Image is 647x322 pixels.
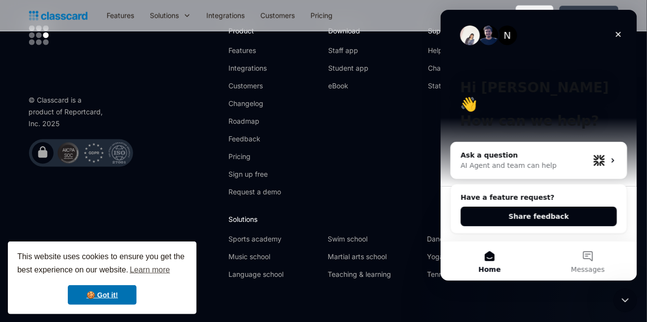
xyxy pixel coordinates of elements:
a: Martial arts school [328,252,419,262]
a: Sign up free [228,169,281,179]
a: Swim school [328,235,419,244]
a: Pricing [228,152,281,161]
a: Language school [228,270,320,280]
a: Yoga studio [427,252,519,262]
a: Integrations [228,63,281,73]
a: Chat with us [428,63,468,73]
a: Sports academy [228,235,320,244]
span: This website uses cookies to ensure you get the best experience on our website. [17,251,187,277]
iframe: Intercom live chat [614,289,637,312]
h2: Solutions [228,215,618,225]
a: Tennis academy [427,270,519,280]
iframe: Intercom live chat [441,10,637,281]
a: learn more about cookies [128,263,171,277]
a: Customers [253,4,303,27]
a: Student app [328,63,368,73]
a: Start for free [560,6,619,25]
a: Log in [516,5,554,26]
div: cookieconsent [8,241,197,314]
a: Music school [228,252,320,262]
a: Features [99,4,142,27]
a: eBook [328,81,368,91]
a: Integrations [199,4,253,27]
div: © Classcard is a product of Reportcard, Inc. 2025 [29,94,108,130]
a: Dance studio [427,235,519,244]
a: Roadmap [228,116,281,126]
a: Pricing [303,4,341,27]
a: dismiss cookie message [68,285,137,305]
div: Solutions [142,4,199,27]
a: Teaching & learning [328,270,419,280]
a: Customers [228,81,281,91]
a: Status [428,81,468,91]
div: Solutions [150,10,179,21]
a: home [29,9,87,23]
a: Request a demo [228,187,281,197]
a: Features [228,46,281,55]
a: Changelog [228,99,281,108]
a: Staff app [328,46,368,55]
a: Help center [428,46,468,55]
a: Feedback [228,134,281,144]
